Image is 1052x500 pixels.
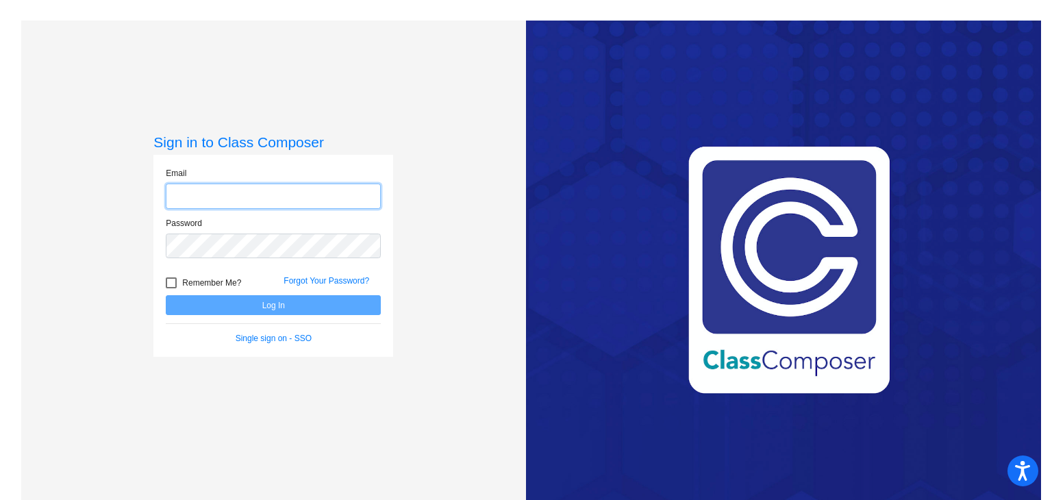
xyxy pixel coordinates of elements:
[236,334,312,343] a: Single sign on - SSO
[166,295,381,315] button: Log In
[153,134,393,151] h3: Sign in to Class Composer
[166,217,202,229] label: Password
[182,275,241,291] span: Remember Me?
[284,276,369,286] a: Forgot Your Password?
[166,167,186,179] label: Email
